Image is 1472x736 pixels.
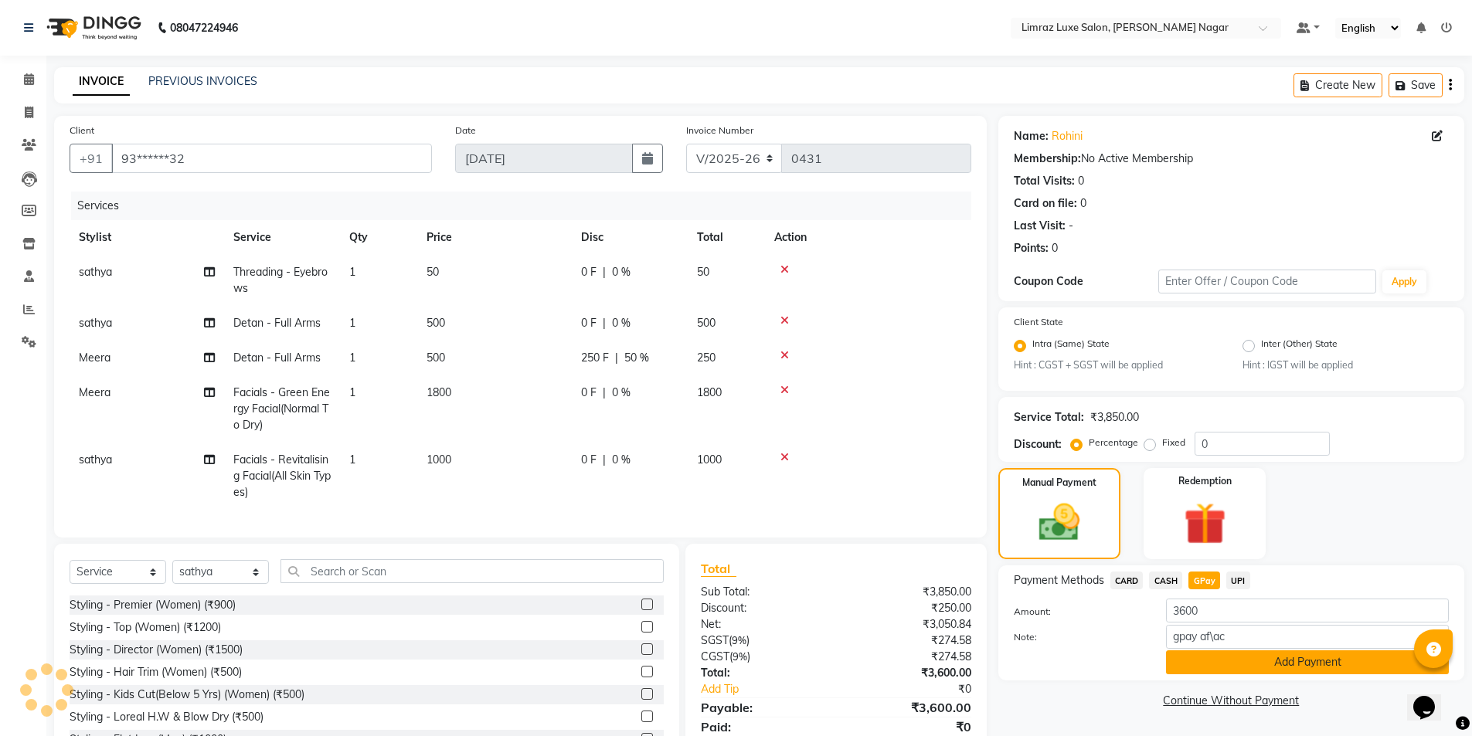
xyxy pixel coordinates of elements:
span: 50 % [624,350,649,366]
span: SGST [701,633,729,647]
div: Sub Total: [689,584,836,600]
div: ( ) [689,633,836,649]
span: 50 [697,265,709,279]
label: Fixed [1162,436,1185,449]
span: 0 % [612,452,631,468]
button: Create New [1294,73,1382,97]
div: ₹3,600.00 [836,665,983,681]
img: _cash.svg [1026,499,1093,546]
input: Search or Scan [280,559,664,583]
span: | [603,264,606,280]
span: CGST [701,650,729,663]
span: Threading - Eyebrows [233,265,328,295]
div: Styling - Premier (Women) (₹900) [70,597,236,613]
span: 250 [697,351,716,365]
a: PREVIOUS INVOICES [148,74,257,88]
label: Inter (Other) State [1261,337,1338,355]
div: Styling - Hair Trim (Women) (₹500) [70,664,242,680]
div: Styling - Loreal H.W & Blow Dry (₹500) [70,709,263,725]
input: Add Note [1166,625,1449,649]
span: 9% [733,650,747,663]
span: 0 % [612,315,631,331]
span: 1 [349,385,355,399]
label: Percentage [1089,436,1138,449]
th: Stylist [70,220,224,255]
th: Price [417,220,572,255]
a: Continue Without Payment [1001,693,1461,709]
div: Last Visit: [1014,218,1066,234]
span: 50 [427,265,439,279]
span: sathya [79,316,112,330]
span: Meera [79,385,110,399]
input: Amount [1166,599,1449,622]
th: Service [224,220,340,255]
div: ₹0 [836,717,983,736]
div: ₹274.58 [836,649,983,665]
span: Facials - Revitalising Facial(All Skin Types) [233,453,331,499]
span: 500 [427,351,445,365]
div: Service Total: [1014,409,1084,426]
span: GPay [1188,572,1220,589]
th: Qty [340,220,417,255]
span: 9% [732,634,746,646]
th: Total [688,220,765,255]
span: sathya [79,265,112,279]
label: Amount: [1002,605,1155,619]
label: Intra (Same) State [1032,337,1110,355]
div: Points: [1014,240,1049,256]
label: Manual Payment [1022,476,1096,490]
div: Coupon Code [1014,273,1159,290]
div: Discount: [689,600,836,616]
span: 1 [349,351,355,365]
img: _gift.svg [1171,497,1239,550]
a: Rohini [1052,128,1083,144]
span: UPI [1226,572,1250,589]
input: Enter Offer / Coupon Code [1158,270,1376,293]
label: Note: [1002,630,1155,644]
span: 1800 [427,385,451,399]
div: Total: [689,665,836,681]
div: Card on file: [1014,195,1077,212]
span: Meera [79,351,110,365]
span: 0 F [581,385,597,401]
span: | [603,452,606,468]
label: Client State [1014,315,1063,329]
th: Disc [572,220,688,255]
span: | [603,385,606,401]
div: Membership: [1014,151,1081,167]
div: Styling - Kids Cut(Below 5 Yrs) (Women) (₹500) [70,687,304,703]
button: Add Payment [1166,650,1449,674]
div: Name: [1014,128,1049,144]
label: Invoice Number [686,124,753,137]
button: Save [1389,73,1443,97]
span: | [615,350,618,366]
span: 500 [427,316,445,330]
span: 1000 [697,453,722,466]
a: INVOICE [73,68,130,96]
div: No Active Membership [1014,151,1449,167]
span: sathya [79,453,112,466]
span: Facials - Green Energy Facial(Normal To Dry) [233,385,330,432]
span: 1 [349,316,355,330]
span: 1800 [697,385,722,399]
div: ₹3,050.84 [836,616,983,633]
div: ₹3,850.00 [1090,409,1139,426]
div: ₹274.58 [836,633,983,649]
span: 0 F [581,315,597,331]
label: Date [455,124,476,137]
span: Payment Methods [1014,572,1104,588]
span: 1 [349,453,355,466]
div: ₹0 [861,681,983,697]
label: Redemption [1178,474,1232,488]
div: ₹3,850.00 [836,584,983,600]
span: 500 [697,316,716,330]
span: 1 [349,265,355,279]
div: ₹3,600.00 [836,698,983,717]
div: Styling - Director (Women) (₹1500) [70,642,243,658]
b: 08047224946 [170,6,238,49]
div: 0 [1052,240,1058,256]
div: Net: [689,616,836,633]
span: CARD [1110,572,1144,589]
div: Total Visits: [1014,173,1075,189]
span: | [603,315,606,331]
